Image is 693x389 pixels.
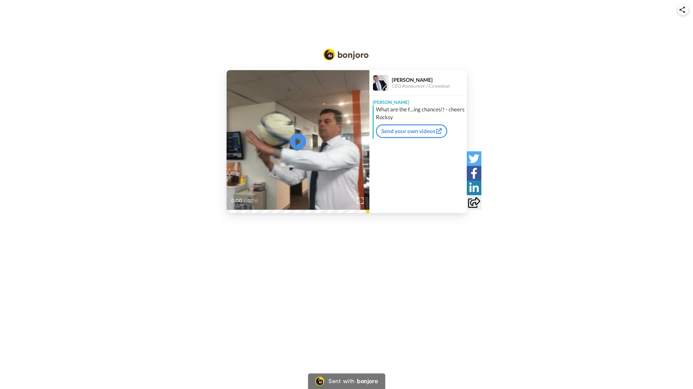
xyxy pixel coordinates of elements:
img: Full screen [357,197,364,204]
div: [PERSON_NAME] [369,96,467,106]
span: 0:00 [231,197,242,205]
img: Profile Image [373,75,389,91]
span: 0:26 [247,197,259,205]
div: What are the f...ing chances!! - cheers Rocksy [376,106,465,121]
a: Send your own videos [376,124,447,138]
span: / [244,197,246,205]
div: CEO Announcer / Comedian [392,83,466,89]
img: ic_share.svg [679,6,685,13]
div: [PERSON_NAME] [392,77,466,83]
img: Bonjoro Logo [323,49,369,60]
